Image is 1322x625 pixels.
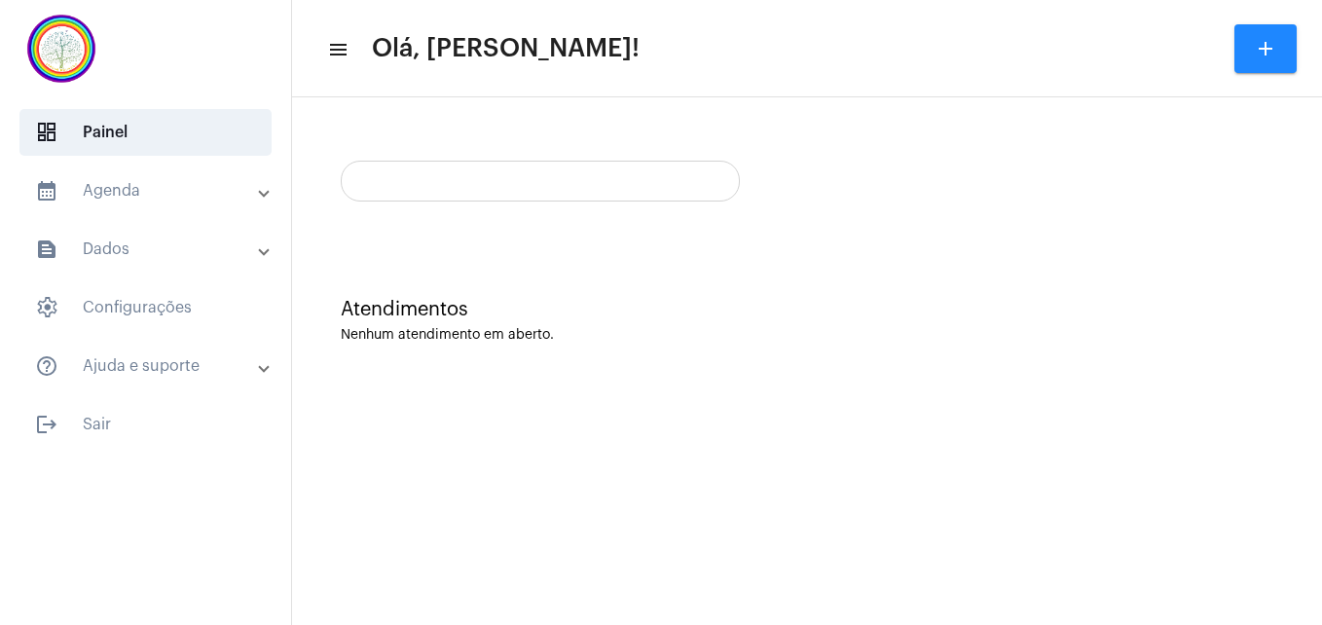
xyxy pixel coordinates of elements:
[12,167,291,214] mat-expansion-panel-header: sidenav iconAgenda
[341,328,1273,343] div: Nenhum atendimento em aberto.
[35,296,58,319] span: sidenav icon
[35,121,58,144] span: sidenav icon
[35,238,260,261] mat-panel-title: Dados
[35,354,58,378] mat-icon: sidenav icon
[35,413,58,436] mat-icon: sidenav icon
[372,33,640,64] span: Olá, [PERSON_NAME]!
[1254,37,1277,60] mat-icon: add
[35,238,58,261] mat-icon: sidenav icon
[19,109,272,156] span: Painel
[19,284,272,331] span: Configurações
[16,10,107,88] img: c337f8d0-2252-6d55-8527-ab50248c0d14.png
[35,354,260,378] mat-panel-title: Ajuda e suporte
[327,38,347,61] mat-icon: sidenav icon
[35,179,260,202] mat-panel-title: Agenda
[12,226,291,273] mat-expansion-panel-header: sidenav iconDados
[19,401,272,448] span: Sair
[35,179,58,202] mat-icon: sidenav icon
[12,343,291,389] mat-expansion-panel-header: sidenav iconAjuda e suporte
[341,299,1273,320] div: Atendimentos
